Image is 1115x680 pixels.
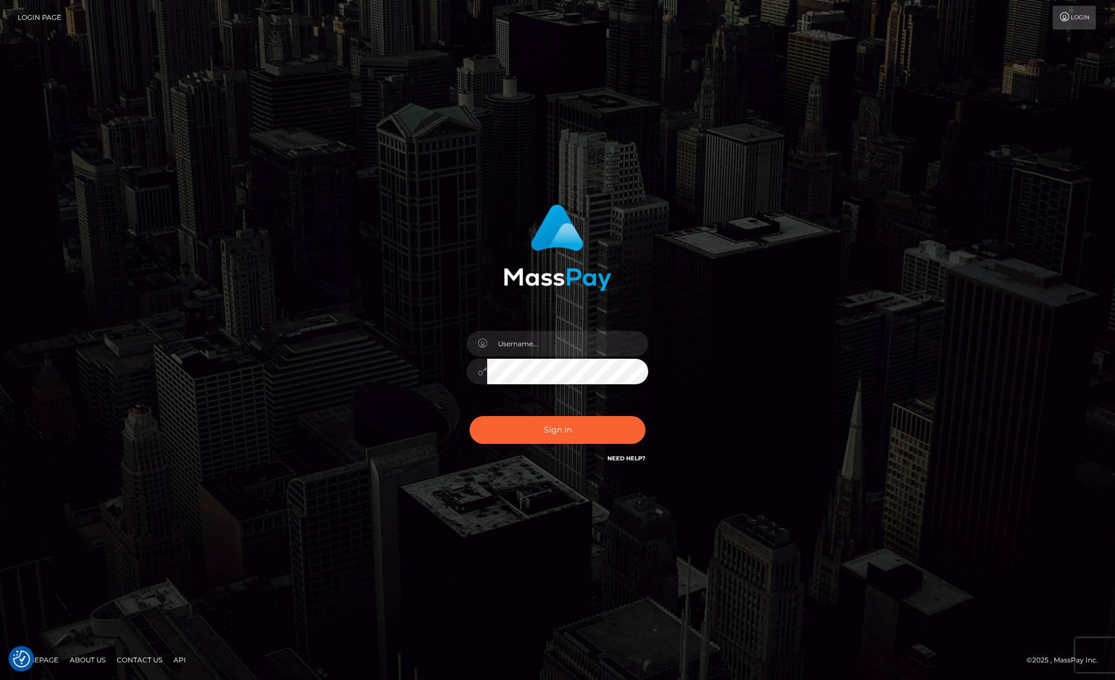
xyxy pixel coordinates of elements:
a: Login Page [18,6,61,30]
a: Contact Us [112,651,167,669]
a: Login [1053,6,1096,30]
a: API [169,651,191,669]
a: Homepage [12,651,63,669]
button: Sign in [470,416,645,444]
img: MassPay Login [504,204,611,291]
button: Consent Preferences [13,650,30,668]
div: © 2025 , MassPay Inc. [1027,654,1106,666]
img: Revisit consent button [13,650,30,668]
a: About Us [65,651,110,669]
a: Need Help? [607,455,645,462]
input: Username... [487,331,648,356]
